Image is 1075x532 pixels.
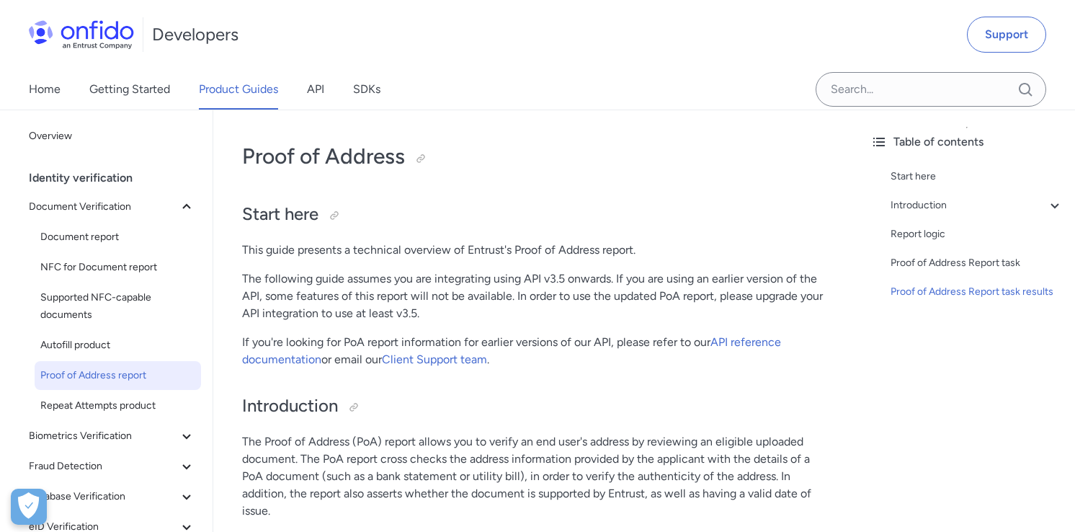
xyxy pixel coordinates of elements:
[29,20,134,49] img: Onfido Logo
[307,69,324,110] a: API
[35,331,201,360] a: Autofill product
[29,427,178,445] span: Biometrics Verification
[40,337,195,354] span: Autofill product
[29,458,178,475] span: Fraud Detection
[40,397,195,414] span: Repeat Attempts product
[40,289,195,324] span: Supported NFC-capable documents
[40,259,195,276] span: NFC for Document report
[35,253,201,282] a: NFC for Document report
[23,452,201,481] button: Fraud Detection
[242,142,830,171] h1: Proof of Address
[23,192,201,221] button: Document Verification
[891,168,1063,185] a: Start here
[29,128,195,145] span: Overview
[242,270,830,322] p: The following guide assumes you are integrating using API v3.5 onwards. If you are using an earli...
[891,226,1063,243] a: Report logic
[242,203,830,227] h2: Start here
[23,122,201,151] a: Overview
[891,283,1063,301] a: Proof of Address Report task results
[40,229,195,246] span: Document report
[382,353,487,366] a: Client Support team
[242,241,830,259] p: This guide presents a technical overview of Entrust's Proof of Address report.
[870,133,1063,151] div: Table of contents
[29,198,178,216] span: Document Verification
[242,433,830,520] p: The Proof of Address (PoA) report allows you to verify an end user's address by reviewing an elig...
[152,23,238,46] h1: Developers
[35,283,201,329] a: Supported NFC-capable documents
[199,69,278,110] a: Product Guides
[967,17,1046,53] a: Support
[35,223,201,252] a: Document report
[35,391,201,420] a: Repeat Attempts product
[891,254,1063,272] a: Proof of Address Report task
[11,489,47,525] button: Open Preferences
[242,335,781,366] a: API reference documentation
[35,361,201,390] a: Proof of Address report
[29,69,61,110] a: Home
[353,69,380,110] a: SDKs
[29,488,178,505] span: Database Verification
[242,394,830,419] h2: Introduction
[816,72,1046,107] input: Onfido search input field
[89,69,170,110] a: Getting Started
[23,422,201,451] button: Biometrics Verification
[23,482,201,511] button: Database Verification
[11,489,47,525] div: Cookie Preferences
[242,334,830,368] p: If you're looking for PoA report information for earlier versions of our API, please refer to our...
[40,367,195,384] span: Proof of Address report
[29,164,207,192] div: Identity verification
[891,197,1063,214] a: Introduction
